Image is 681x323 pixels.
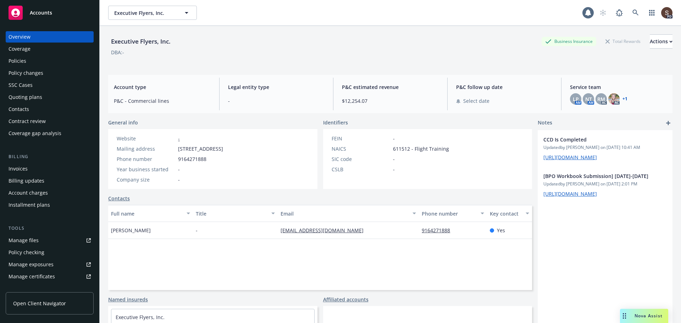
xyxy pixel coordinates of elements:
[543,172,648,180] span: [BPO Workbook Submission] [DATE]-[DATE]
[585,95,592,103] span: NT
[422,210,476,217] div: Phone number
[9,199,50,211] div: Installment plans
[111,227,151,234] span: [PERSON_NAME]
[6,67,94,79] a: Policy changes
[393,155,395,163] span: -
[323,296,369,303] a: Affiliated accounts
[570,83,667,91] span: Service team
[196,227,198,234] span: -
[393,135,395,142] span: -
[6,3,94,23] a: Accounts
[111,210,182,217] div: Full name
[108,37,173,46] div: Executive Flyers, Inc.
[9,163,28,174] div: Invoices
[117,166,175,173] div: Year business started
[6,163,94,174] a: Invoices
[9,175,44,186] div: Billing updates
[635,313,663,319] span: Nova Assist
[6,43,94,55] a: Coverage
[661,7,672,18] img: photo
[497,227,505,234] span: Yes
[30,10,52,16] span: Accounts
[612,6,626,20] a: Report a Bug
[6,79,94,91] a: SSC Cases
[281,210,408,217] div: Email
[6,104,94,115] a: Contacts
[278,205,419,222] button: Email
[6,225,94,232] div: Tools
[422,227,456,234] a: 9164271888
[9,271,55,282] div: Manage certificates
[332,135,390,142] div: FEIN
[178,176,180,183] span: -
[196,210,267,217] div: Title
[543,181,667,187] span: Updated by [PERSON_NAME] on [DATE] 2:01 PM
[108,205,193,222] button: Full name
[6,247,94,258] a: Policy checking
[6,187,94,199] a: Account charges
[645,6,659,20] a: Switch app
[9,247,44,258] div: Policy checking
[193,205,278,222] button: Title
[543,136,648,143] span: CCD Is Completed
[114,97,211,105] span: P&C - Commercial lines
[323,119,348,126] span: Identifiers
[9,104,29,115] div: Contacts
[490,210,521,217] div: Key contact
[111,49,124,56] div: DBA: -
[228,83,325,91] span: Legal entity type
[332,145,390,152] div: NAICS
[9,128,61,139] div: Coverage gap analysis
[281,227,369,234] a: [EMAIL_ADDRESS][DOMAIN_NAME]
[6,31,94,43] a: Overview
[108,119,138,126] span: General info
[597,95,605,103] span: RM
[117,145,175,152] div: Mailing address
[178,155,206,163] span: 9164271888
[332,166,390,173] div: CSLB
[419,205,487,222] button: Phone number
[573,95,579,103] span: LP
[487,205,532,222] button: Key contact
[9,235,39,246] div: Manage files
[228,97,325,105] span: -
[6,153,94,160] div: Billing
[650,35,672,48] div: Actions
[178,145,223,152] span: [STREET_ADDRESS]
[6,259,94,270] a: Manage exposures
[114,9,176,17] span: Executive Flyers, Inc.
[178,135,180,142] a: -
[178,166,180,173] span: -
[9,91,42,103] div: Quoting plans
[393,145,449,152] span: 611512 - Flight Training
[108,6,197,20] button: Executive Flyers, Inc.
[6,128,94,139] a: Coverage gap analysis
[116,314,165,321] a: Executive Flyers, Inc.
[9,43,31,55] div: Coverage
[629,6,643,20] a: Search
[9,79,33,91] div: SSC Cases
[9,283,44,294] div: Manage claims
[543,154,597,161] a: [URL][DOMAIN_NAME]
[620,309,629,323] div: Drag to move
[108,195,130,202] a: Contacts
[602,37,644,46] div: Total Rewards
[650,34,672,49] button: Actions
[117,135,175,142] div: Website
[596,6,610,20] a: Start snowing
[538,130,672,167] div: CCD Is CompletedUpdatedby [PERSON_NAME] on [DATE] 10:41 AM[URL][DOMAIN_NAME]
[117,155,175,163] div: Phone number
[342,97,439,105] span: $12,254.07
[664,119,672,127] a: add
[542,37,596,46] div: Business Insurance
[543,190,597,197] a: [URL][DOMAIN_NAME]
[608,93,620,105] img: photo
[108,296,148,303] a: Named insureds
[114,83,211,91] span: Account type
[13,300,66,307] span: Open Client Navigator
[9,67,43,79] div: Policy changes
[456,83,553,91] span: P&C follow up date
[117,176,175,183] div: Company size
[6,175,94,186] a: Billing updates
